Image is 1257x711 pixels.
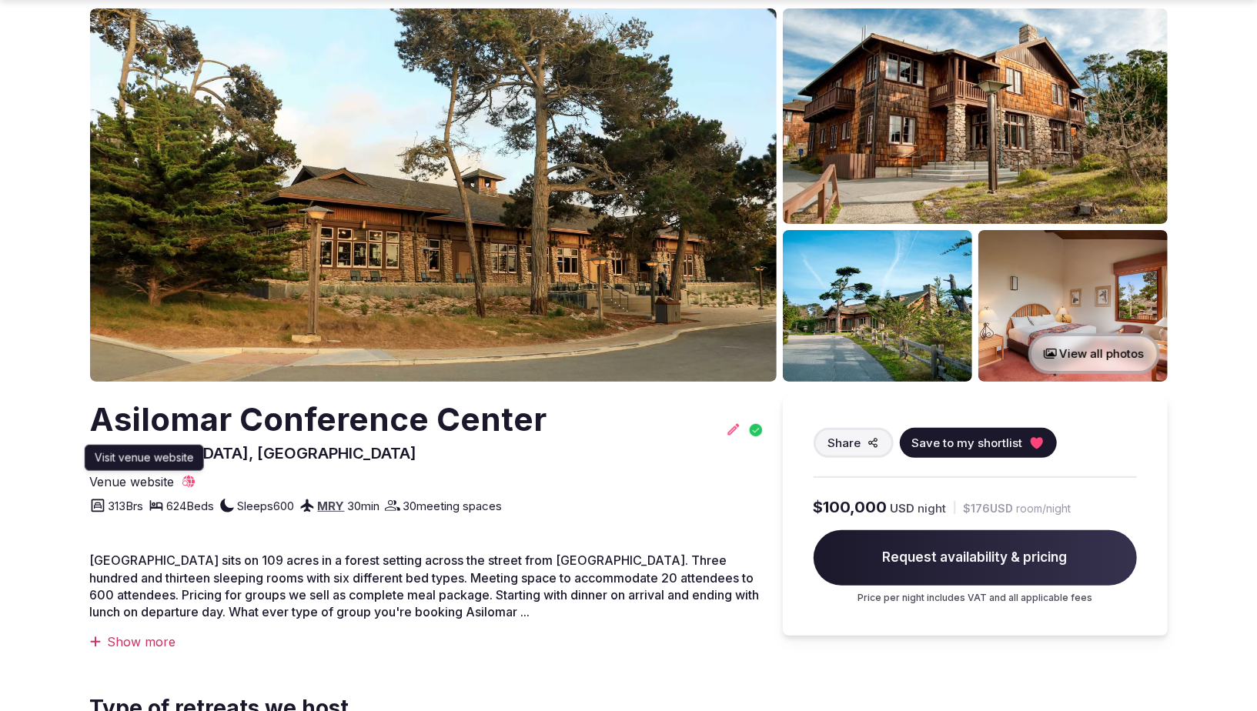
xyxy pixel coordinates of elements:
span: night [918,500,947,516]
button: Save to my shortlist [900,428,1057,458]
span: 30 meeting spaces [403,498,503,514]
span: Share [828,435,861,451]
span: USD [891,500,915,516]
span: Sleeps 600 [238,498,295,514]
button: View all photos [1028,333,1160,374]
img: Venue cover photo [90,8,777,382]
span: $176 USD [964,501,1014,516]
p: Visit venue website [94,450,193,466]
span: Venue website [90,473,175,490]
span: 624 Beds [167,498,215,514]
span: [GEOGRAPHIC_DATA], [GEOGRAPHIC_DATA] [90,444,417,462]
button: Share [814,428,894,458]
img: Venue gallery photo [978,230,1168,382]
span: Request availability & pricing [814,530,1137,586]
p: Price per night includes VAT and all applicable fees [814,592,1137,605]
img: Venue gallery photo [783,230,972,382]
span: 30 min [348,498,380,514]
a: MRY [318,499,345,513]
div: Show more [90,633,764,650]
img: Venue gallery photo [783,8,1168,224]
span: Save to my shortlist [912,435,1023,451]
span: room/night [1017,501,1071,516]
a: Venue website [90,473,196,490]
div: | [953,499,958,516]
span: 313 Brs [109,498,144,514]
span: $100,000 [814,496,888,518]
span: [GEOGRAPHIC_DATA] sits on 109 acres in a forest setting across the street from [GEOGRAPHIC_DATA].... [90,552,760,619]
h2: Asilomar Conference Center [90,397,547,442]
